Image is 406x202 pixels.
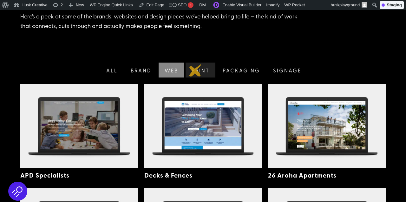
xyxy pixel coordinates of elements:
[20,84,138,168] img: APD Specialists
[266,63,307,77] a: Signage
[144,84,262,168] img: Decks & Fences
[157,63,184,77] a: Web
[268,171,337,179] a: 26 Aroha Apartments
[20,171,69,179] a: APD Specialists
[144,171,193,179] a: Decks & Fences
[123,63,158,77] a: Brand
[268,84,386,168] img: 26 Aroha Apartments
[331,3,360,7] span: huskplayground
[380,1,404,9] div: Staging
[184,63,216,77] a: Print
[20,2,306,31] div: Here’s a peek at some of the brands, websites and design pieces we’ve helped bring to life — the ...
[99,63,123,77] a: All
[215,63,266,77] a: Packaging
[188,2,193,8] div: 1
